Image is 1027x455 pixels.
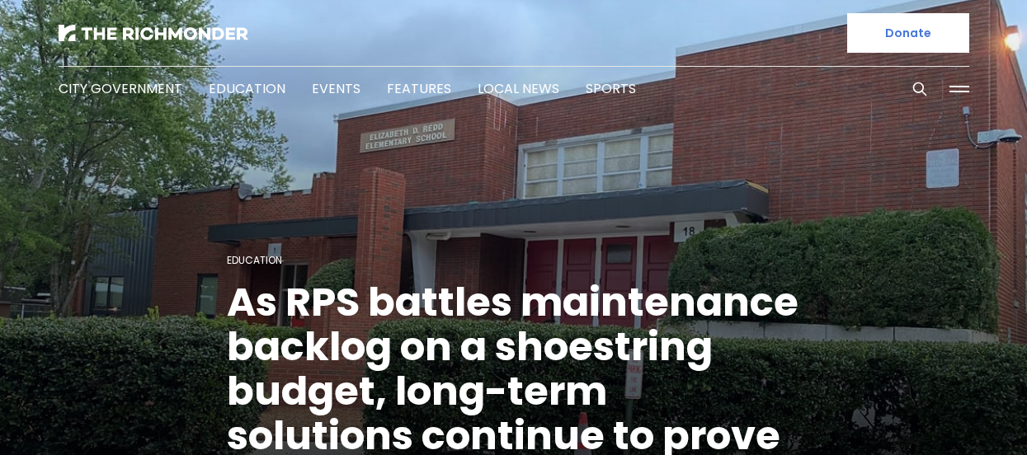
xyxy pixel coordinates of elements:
a: Donate [847,13,969,53]
a: Sports [586,79,636,98]
a: City Government [59,79,182,98]
button: Search this site [907,77,932,101]
a: Features [387,79,451,98]
iframe: portal-trigger [888,374,1027,455]
a: Education [209,79,285,98]
a: Events [312,79,360,98]
a: Education [227,253,282,267]
a: Local News [478,79,559,98]
img: The Richmonder [59,25,248,41]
